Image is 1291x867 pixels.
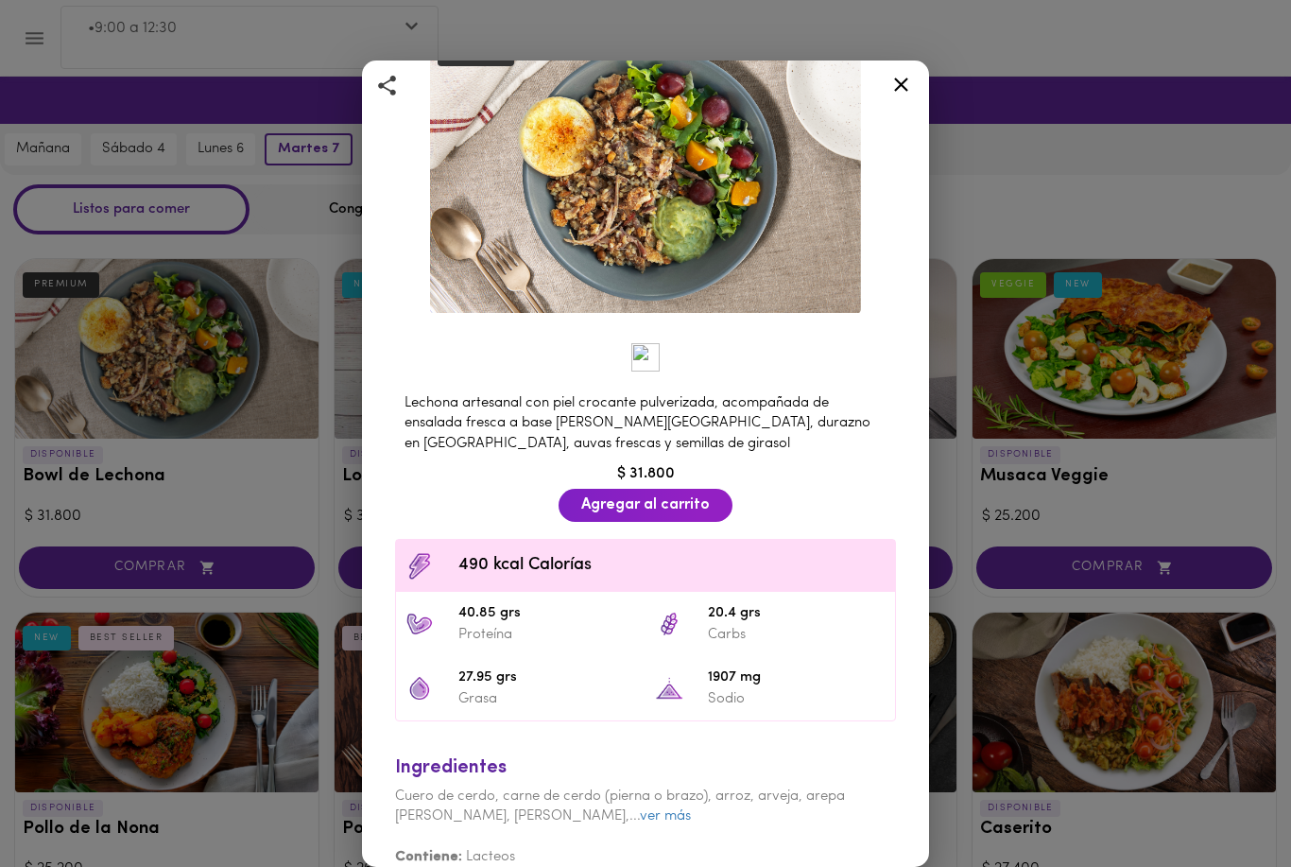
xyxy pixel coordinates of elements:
p: Carbs [708,625,886,645]
p: Grasa [458,689,636,709]
span: 490 kcal Calorías [458,553,886,579]
img: 20.4 grs Carbs [655,610,683,638]
p: Proteína [458,625,636,645]
p: Sodio [708,689,886,709]
iframe: Messagebird Livechat Widget [1181,757,1272,848]
img: 27.95 grs Grasa [405,674,434,702]
div: $ 31.800 [386,463,905,485]
span: 1907 mg [708,668,886,689]
img: Bowl de Lechona [430,26,861,314]
a: ver más [640,809,691,824]
button: Agregar al carrito [559,489,732,522]
span: Agregar al carrito [581,496,710,514]
b: Contiene: [395,850,462,864]
span: 20.4 grs [708,603,886,625]
img: Contenido calórico [405,552,434,581]
img: Artesanal.png [631,343,660,372]
span: Lechona artesanal con piel crocante pulverizada, acompañada de ensalada fresca a base [PERSON_NAM... [405,396,870,451]
span: 27.95 grs [458,668,636,689]
img: 1907 mg Sodio [655,674,683,702]
div: Ingredientes [395,754,896,782]
img: 40.85 grs Proteína [405,610,434,638]
span: 40.85 grs [458,603,636,625]
span: Cuero de cerdo, carne de cerdo (pierna o brazo), arroz, arveja, arepa [PERSON_NAME], [PERSON_NAME... [395,789,845,824]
